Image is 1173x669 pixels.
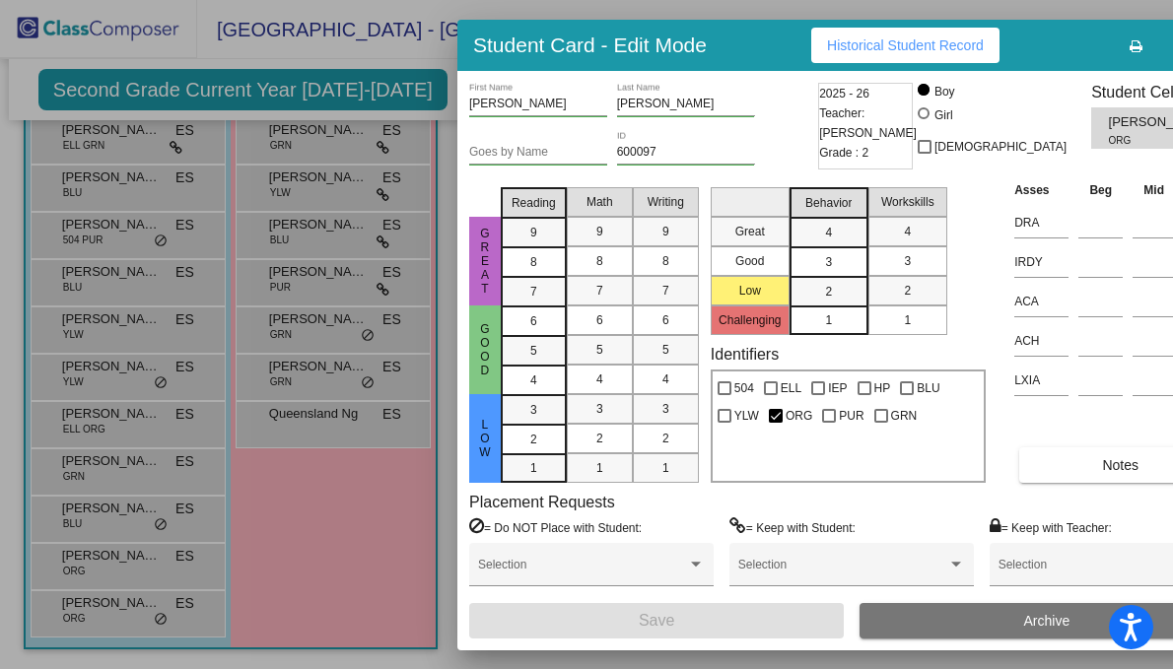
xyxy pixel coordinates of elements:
th: Asses [1009,179,1073,201]
span: Archive [1024,613,1070,629]
span: IEP [828,376,847,400]
div: Boy [933,83,955,100]
span: Historical Student Record [827,37,984,53]
span: 3 [904,252,911,270]
span: 504 [734,376,754,400]
span: 4 [662,370,669,388]
span: [DEMOGRAPHIC_DATA] [934,135,1067,159]
span: 4 [596,370,603,388]
span: Great [476,227,494,296]
span: 9 [662,223,669,240]
span: Workskills [881,193,934,211]
span: PUR [839,404,863,428]
span: 1 [825,311,832,329]
input: assessment [1014,247,1069,277]
span: Writing [648,193,684,211]
span: 4 [825,224,832,241]
button: Historical Student Record [811,28,1000,63]
span: Low [476,418,494,459]
th: Beg [1073,179,1128,201]
span: GRN [891,404,918,428]
span: BLU [917,376,939,400]
span: 6 [596,311,603,329]
label: = Keep with Student: [729,517,856,537]
span: ORG [786,404,812,428]
span: 9 [596,223,603,240]
span: 6 [662,311,669,329]
span: 4 [904,223,911,240]
input: assessment [1014,287,1069,316]
span: 1 [530,459,537,477]
span: YLW [734,404,759,428]
input: assessment [1014,326,1069,356]
span: 8 [530,253,537,271]
span: Good [476,322,494,377]
span: HP [874,376,891,400]
span: Math [586,193,613,211]
label: = Keep with Teacher: [990,517,1112,537]
span: Behavior [805,194,852,212]
span: Grade : 2 [819,143,868,163]
span: 3 [596,400,603,418]
span: 8 [662,252,669,270]
span: 1 [596,459,603,477]
span: 3 [530,401,537,419]
span: 5 [596,341,603,359]
span: 7 [530,283,537,301]
span: 1 [662,459,669,477]
span: 2 [904,282,911,300]
input: assessment [1014,366,1069,395]
input: assessment [1014,208,1069,237]
div: Girl [933,106,953,124]
span: 2025 - 26 [819,84,869,103]
label: Placement Requests [469,493,615,511]
span: 1 [904,311,911,329]
span: 7 [662,282,669,300]
span: 5 [530,342,537,360]
span: 3 [825,253,832,271]
span: 2 [825,283,832,301]
span: ELL [781,376,801,400]
span: 9 [530,224,537,241]
span: 7 [596,282,603,300]
input: goes by name [469,146,607,160]
span: 4 [530,371,537,389]
span: 2 [596,430,603,447]
span: 3 [662,400,669,418]
span: Reading [512,194,556,212]
input: Enter ID [617,146,755,160]
span: Notes [1102,457,1138,473]
label: Identifiers [711,345,779,364]
span: 6 [530,312,537,330]
span: Teacher: [PERSON_NAME] [819,103,917,143]
span: 5 [662,341,669,359]
label: = Do NOT Place with Student: [469,517,642,537]
button: Save [469,603,844,638]
span: 2 [662,430,669,447]
span: 2 [530,431,537,448]
span: 8 [596,252,603,270]
h3: Student Card - Edit Mode [473,33,707,57]
span: Save [639,612,674,629]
